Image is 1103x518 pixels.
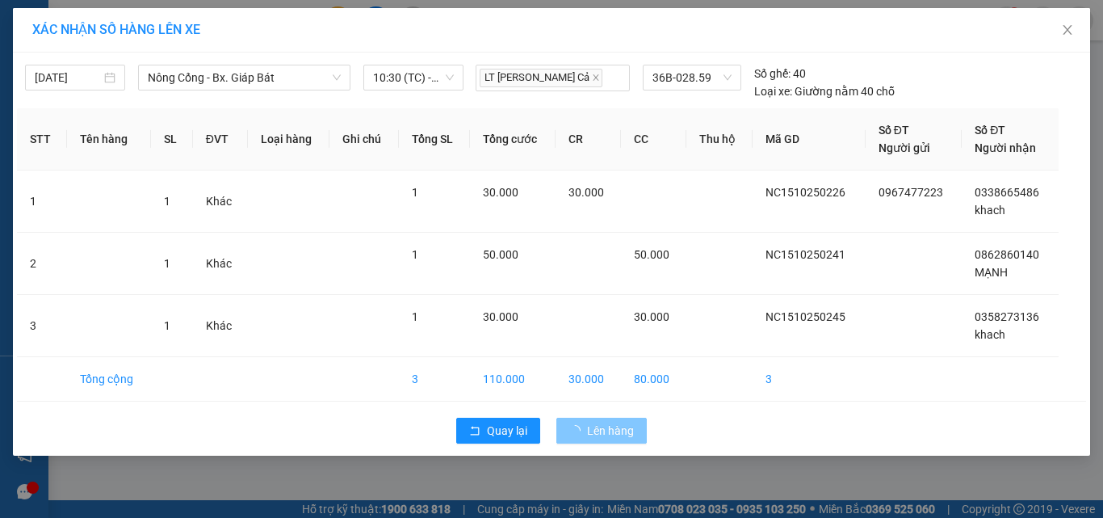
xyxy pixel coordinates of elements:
span: LT [PERSON_NAME] Cả [480,69,602,87]
img: logo [8,47,32,103]
th: Tên hàng [67,108,152,171]
td: Khác [193,171,248,233]
span: XÁC NHẬN SỐ HÀNG LÊN XE [32,22,200,37]
span: 0338665486 [975,186,1039,199]
div: Giường nằm 40 chỗ [754,82,895,100]
td: Tổng cộng [67,357,152,402]
span: Quay lại [487,422,527,440]
span: 30.000 [483,186,518,199]
span: 1 [412,248,418,261]
td: 30.000 [556,357,621,402]
span: 30.000 [483,310,518,323]
span: Loại xe: [754,82,792,100]
button: Lên hàng [556,418,647,444]
span: Người nhận [975,141,1036,154]
span: 10:30 (TC) - 36B-028.59 [373,65,454,90]
span: 30.000 [634,310,669,323]
button: Close [1045,8,1090,53]
strong: CHUYỂN PHÁT NHANH ĐÔNG LÝ [34,13,136,65]
th: Mã GD [753,108,866,171]
div: 40 [754,65,806,82]
span: 36B-028.59 [652,65,732,90]
span: NC1510250245 [765,310,845,323]
th: CR [556,108,621,171]
span: 50.000 [634,248,669,261]
span: 1 [412,310,418,323]
td: 80.000 [621,357,686,402]
span: SĐT XE [57,69,109,86]
span: NC1510250226 [765,186,845,199]
span: Lên hàng [587,422,634,440]
td: 1 [17,171,67,233]
span: 1 [412,186,418,199]
button: rollbackQuay lại [456,418,540,444]
th: Thu hộ [686,108,753,171]
span: down [332,73,342,82]
span: khach [975,328,1005,341]
td: 3 [399,357,471,402]
th: ĐVT [193,108,248,171]
span: NC1510250260 [137,65,234,82]
span: 50.000 [483,248,518,261]
span: MẠNH [975,266,1008,279]
span: 0358273136 [975,310,1039,323]
span: Nông Cống - Bx. Giáp Bát [148,65,341,90]
span: Người gửi [879,141,930,154]
span: Số ghế: [754,65,791,82]
span: 1 [164,195,170,208]
td: Khác [193,295,248,357]
th: SL [151,108,192,171]
input: 15/10/2025 [35,69,101,86]
span: khach [975,204,1005,217]
span: NC1510250241 [765,248,845,261]
span: 0862860140 [975,248,1039,261]
span: 0967477223 [879,186,943,199]
th: CC [621,108,686,171]
span: rollback [469,425,480,438]
span: close [1061,23,1074,36]
th: Tổng SL [399,108,471,171]
td: 3 [17,295,67,357]
span: Số ĐT [975,124,1005,137]
td: 3 [753,357,866,402]
th: Loại hàng [248,108,329,171]
span: loading [569,425,587,436]
th: Tổng cước [470,108,556,171]
span: 30.000 [568,186,604,199]
span: 1 [164,319,170,332]
span: Số ĐT [879,124,909,137]
td: 2 [17,233,67,295]
th: STT [17,108,67,171]
strong: PHIẾU BIÊN NHẬN [40,89,128,124]
td: 110.000 [470,357,556,402]
span: close [592,74,600,82]
th: Ghi chú [329,108,398,171]
td: Khác [193,233,248,295]
span: 1 [164,257,170,270]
